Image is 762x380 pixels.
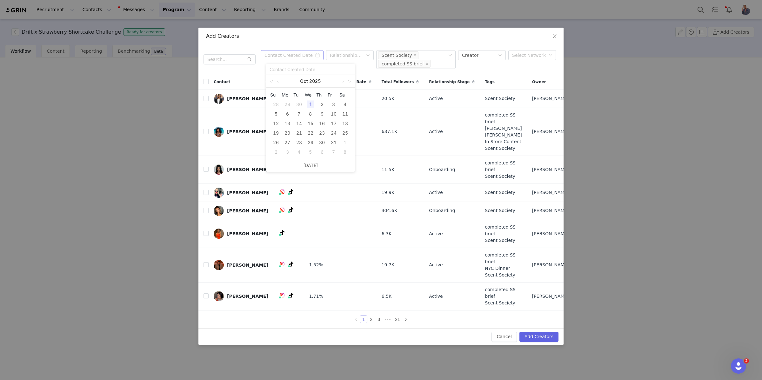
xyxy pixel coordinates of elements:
[316,128,328,138] td: October 23, 2025
[318,110,326,118] div: 9
[295,101,303,108] div: 30
[272,120,280,127] div: 12
[293,109,305,119] td: October 7, 2025
[214,229,224,239] img: aca489b9-9c7d-478b-a57f-510655a79735.jpg
[339,90,351,100] th: Sat
[214,206,268,216] a: [PERSON_NAME]
[282,119,293,128] td: October 13, 2025
[382,230,391,237] span: 6.3K
[270,119,282,128] td: October 12, 2025
[383,316,393,323] li: Next 3 Pages
[261,50,324,60] input: Contact Created Date
[485,189,515,196] span: Scent Society
[339,128,351,138] td: October 25, 2025
[227,167,268,172] div: [PERSON_NAME]
[284,101,291,108] div: 29
[519,332,558,342] button: Add Creators
[227,294,268,299] div: [PERSON_NAME]
[270,138,282,147] td: October 26, 2025
[367,316,375,323] li: 2
[214,164,224,175] img: 881d03d2-6118-4526-b213-56d19e0ff7bd.jpg
[204,54,256,64] input: Search...
[214,127,268,137] a: [PERSON_NAME]
[328,128,339,138] td: October 24, 2025
[280,262,285,267] img: instagram.svg
[282,92,293,98] span: Mo
[307,139,314,146] div: 29
[378,60,431,68] li: completed SS brief
[375,316,383,323] li: 3
[330,120,338,127] div: 17
[532,207,569,214] span: [PERSON_NAME]
[731,358,746,374] iframe: Intercom live chat
[318,101,326,108] div: 2
[214,127,224,137] img: faabffd8-af60-4b17-b5eb-b86240d52762--s.jpg
[354,317,358,321] i: icon: left
[491,332,517,342] button: Cancel
[330,148,338,156] div: 7
[328,138,339,147] td: October 31, 2025
[341,129,349,137] div: 25
[318,139,326,146] div: 30
[280,207,285,212] img: instagram.svg
[272,148,280,156] div: 2
[214,206,224,216] img: 97f2236f-bccb-4203-a43e-31b61c44792b.jpg
[282,90,293,100] th: Mon
[214,291,224,301] img: 333c9812-2288-4681-b011-d7ea4e0d8be6.jpg
[382,60,424,67] div: completed SS brief
[282,138,293,147] td: October 27, 2025
[429,166,455,173] span: Onboarding
[305,90,316,100] th: Wed
[305,119,316,128] td: October 15, 2025
[293,128,305,138] td: October 21, 2025
[341,120,349,127] div: 18
[318,120,326,127] div: 16
[316,119,328,128] td: October 16, 2025
[393,316,402,323] a: 21
[227,263,268,268] div: [PERSON_NAME]
[315,53,320,57] i: icon: calendar
[307,101,314,108] div: 1
[270,92,282,98] span: Su
[339,119,351,128] td: October 18, 2025
[328,119,339,128] td: October 17, 2025
[330,101,338,108] div: 3
[328,100,339,109] td: October 3, 2025
[532,293,569,300] span: [PERSON_NAME]
[284,120,291,127] div: 13
[532,79,546,85] span: Owner
[214,229,268,239] a: [PERSON_NAME]
[485,95,515,102] span: Scent Society
[295,110,303,118] div: 7
[341,110,349,118] div: 11
[270,90,282,100] th: Sun
[227,190,268,195] div: [PERSON_NAME]
[214,94,268,104] a: [PERSON_NAME]
[305,109,316,119] td: October 8, 2025
[341,101,349,108] div: 4
[293,119,305,128] td: October 14, 2025
[485,224,522,244] span: completed SS brief Scent Society
[429,230,443,237] span: Active
[280,293,285,298] img: instagram.svg
[341,139,349,146] div: 1
[206,33,556,40] div: Add Creators
[270,66,351,73] input: Contact Created Date
[402,316,410,323] li: Next Page
[382,79,414,85] span: Total Followers
[425,62,429,66] i: icon: close
[485,112,522,152] span: completed SS brief [PERSON_NAME] [PERSON_NAME] In Store Content Scent Society
[307,148,314,156] div: 5
[382,293,391,300] span: 6.5K
[316,100,328,109] td: October 2, 2025
[295,139,303,146] div: 28
[307,120,314,127] div: 15
[485,160,522,180] span: completed SS brief Scent Society
[214,79,230,85] span: Contact
[316,92,328,98] span: Th
[214,188,268,198] a: [PERSON_NAME]
[532,189,569,196] span: [PERSON_NAME]
[272,139,280,146] div: 26
[270,128,282,138] td: October 19, 2025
